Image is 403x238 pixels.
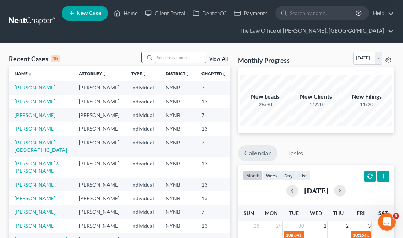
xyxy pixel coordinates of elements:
span: 10a [286,232,293,238]
td: NYNB [160,178,196,191]
div: New Leads [240,92,291,101]
a: Typeunfold_more [131,71,147,76]
span: 28 [253,221,260,230]
td: [PERSON_NAME] [73,108,125,122]
h3: Monthly Progress [238,56,290,65]
button: list [296,171,310,180]
button: month [243,171,263,180]
i: unfold_more [28,72,32,76]
td: Individual [125,191,160,205]
a: [PERSON_NAME] & [PERSON_NAME] [15,160,60,174]
div: 26/30 [240,101,291,108]
button: week [263,171,281,180]
a: [PERSON_NAME] [15,98,55,105]
a: The Law Office of [PERSON_NAME], [GEOGRAPHIC_DATA] [236,24,394,37]
div: 11/20 [291,101,342,108]
span: 3 [393,213,399,219]
td: [PERSON_NAME] [73,191,125,205]
td: 13 [196,95,232,108]
a: [PERSON_NAME] [15,125,55,132]
span: 2 [345,221,350,230]
span: Mon [265,210,278,216]
span: 3 [367,221,371,230]
td: [PERSON_NAME] [73,178,125,191]
a: [PERSON_NAME] [15,209,55,215]
td: NYNB [160,136,196,157]
span: Tue [289,210,299,216]
a: DebtorCC [189,7,230,20]
td: [PERSON_NAME] [73,205,125,219]
a: Attorneyunfold_more [79,71,107,76]
td: [PERSON_NAME] [73,122,125,136]
i: unfold_more [102,72,107,76]
iframe: Intercom live chat [378,213,396,231]
span: Fri [357,210,365,216]
td: 13 [196,157,232,177]
a: Calendar [238,145,277,161]
td: NYNB [160,219,196,232]
td: NYNB [160,95,196,108]
div: New Clients [291,92,342,101]
td: Individual [125,178,160,191]
td: NYNB [160,108,196,122]
a: Help [369,7,394,20]
span: New Case [77,11,101,16]
a: Districtunfold_more [166,71,190,76]
a: Client Portal [141,7,189,20]
td: [PERSON_NAME] [73,81,125,94]
a: [PERSON_NAME] [15,112,55,118]
span: 1 [323,221,327,230]
td: Individual [125,157,160,177]
span: Wed [310,210,322,216]
button: day [281,171,296,180]
a: Tasks [281,145,310,161]
a: Home [110,7,141,20]
td: Individual [125,81,160,94]
td: [PERSON_NAME] [73,157,125,177]
span: Sat [378,210,388,216]
td: 13 [196,219,232,232]
td: Individual [125,122,160,136]
td: 7 [196,205,232,219]
a: [PERSON_NAME], [15,182,56,188]
div: New Filings [341,92,392,101]
a: [PERSON_NAME] [15,223,55,229]
a: Nameunfold_more [15,71,32,76]
td: Individual [125,136,160,157]
td: NYNB [160,157,196,177]
h2: [DATE] [304,187,328,194]
td: Individual [125,108,160,122]
div: Recent Cases [9,54,60,63]
td: NYNB [160,191,196,205]
input: Search by name... [155,52,206,63]
span: 30 [297,221,305,230]
td: NYNB [160,81,196,94]
td: 13 [196,122,232,136]
span: 10:15a [353,232,366,238]
i: unfold_more [185,72,190,76]
a: [PERSON_NAME][GEOGRAPHIC_DATA] [15,139,67,153]
td: 7 [196,108,232,122]
td: Individual [125,205,160,219]
td: 7 [196,81,232,94]
a: [PERSON_NAME] [15,195,55,201]
td: [PERSON_NAME] [73,136,125,157]
td: 7 [196,136,232,157]
td: NYNB [160,122,196,136]
span: Thu [333,210,344,216]
i: unfold_more [222,72,226,76]
td: Individual [125,219,160,232]
span: 29 [275,221,282,230]
span: Sun [244,210,254,216]
div: 15 [51,55,60,62]
td: 13 [196,191,232,205]
a: Chapterunfold_more [202,71,226,76]
td: [PERSON_NAME] [73,95,125,108]
td: NYNB [160,205,196,219]
a: Payments [230,7,271,20]
a: View All [209,56,228,62]
input: Search by name... [290,6,357,20]
div: 11/20 [341,101,392,108]
td: 13 [196,178,232,191]
td: [PERSON_NAME] [73,219,125,232]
